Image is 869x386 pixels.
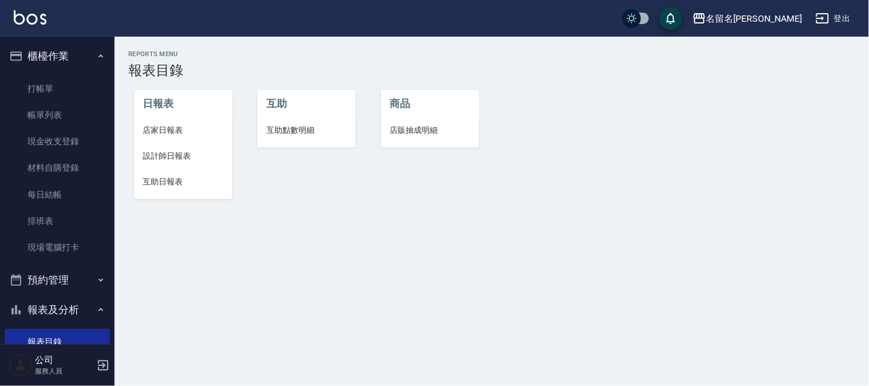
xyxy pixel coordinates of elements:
li: 商品 [381,90,479,117]
img: Logo [14,10,46,25]
img: Person [9,354,32,377]
a: 打帳單 [5,76,110,102]
span: 互助點數明細 [266,124,347,136]
button: 櫃檯作業 [5,41,110,71]
span: 店家日報表 [143,124,223,136]
h2: Reports Menu [128,50,855,58]
a: 現場電腦打卡 [5,234,110,261]
a: 帳單列表 [5,102,110,128]
button: 預約管理 [5,265,110,295]
button: 名留名[PERSON_NAME] [688,7,807,30]
a: 排班表 [5,208,110,234]
a: 現金收支登錄 [5,128,110,155]
a: 互助日報表 [134,169,233,195]
h3: 報表目錄 [128,62,855,78]
div: 名留名[PERSON_NAME] [706,11,802,26]
span: 互助日報表 [143,176,223,188]
button: 登出 [811,8,855,29]
h5: 公司 [35,355,93,366]
li: 日報表 [134,90,233,117]
span: 設計師日報表 [143,150,223,162]
a: 材料自購登錄 [5,155,110,181]
a: 設計師日報表 [134,143,233,169]
p: 服務人員 [35,366,93,376]
button: 報表及分析 [5,295,110,325]
a: 每日結帳 [5,182,110,208]
li: 互助 [257,90,356,117]
a: 互助點數明細 [257,117,356,143]
a: 店販抽成明細 [381,117,479,143]
a: 報表目錄 [5,329,110,355]
a: 店家日報表 [134,117,233,143]
span: 店販抽成明細 [390,124,470,136]
button: save [659,7,682,30]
